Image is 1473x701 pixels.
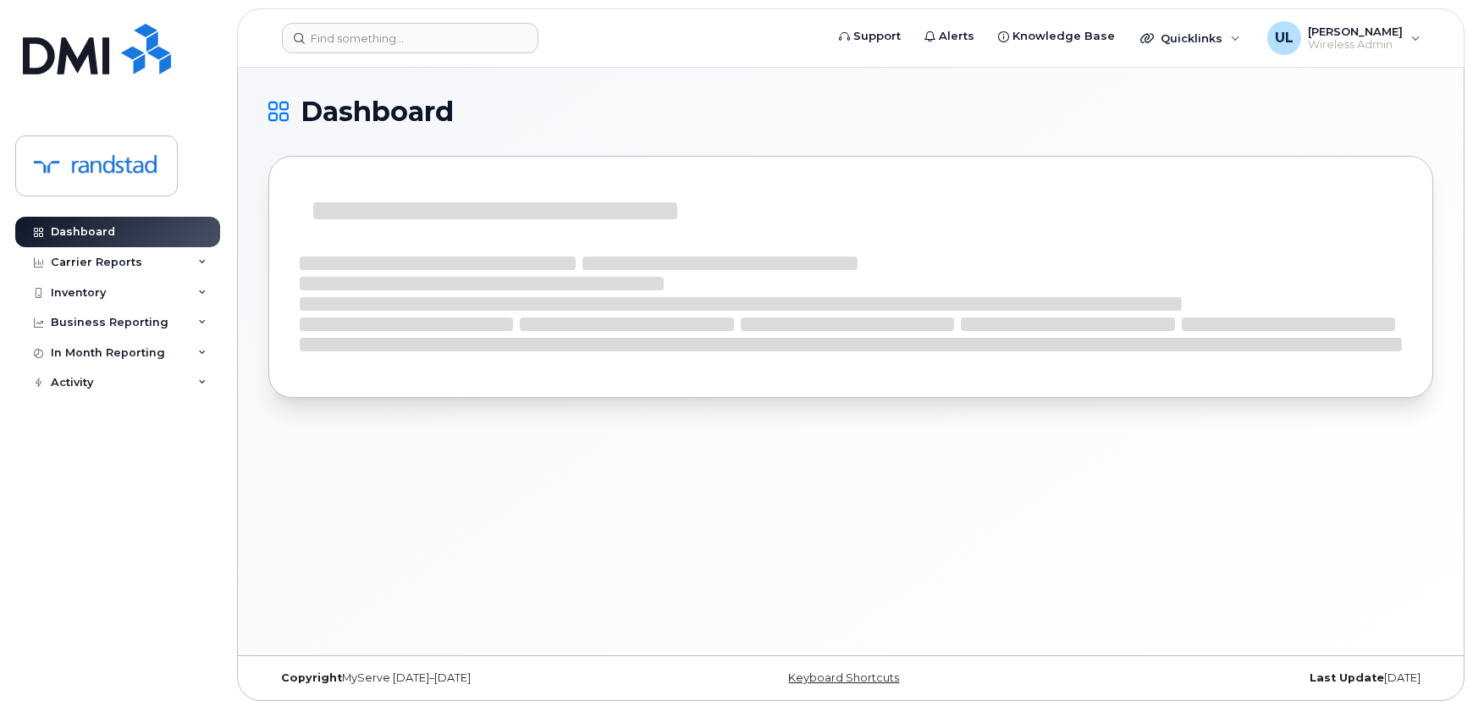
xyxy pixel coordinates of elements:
strong: Copyright [281,671,342,684]
div: [DATE] [1045,671,1433,685]
strong: Last Update [1310,671,1384,684]
div: MyServe [DATE]–[DATE] [268,671,657,685]
a: Keyboard Shortcuts [788,671,899,684]
span: Dashboard [301,99,454,124]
